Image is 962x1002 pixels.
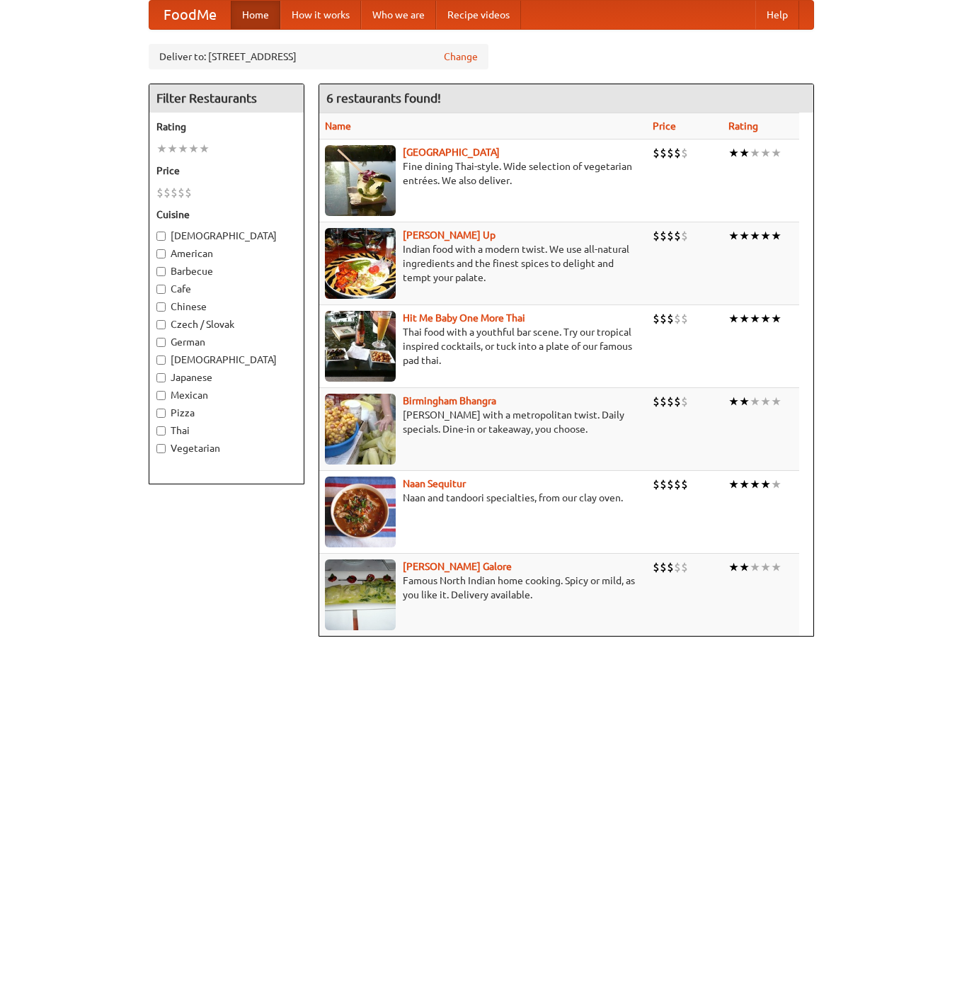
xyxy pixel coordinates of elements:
p: Thai food with a youthful bar scene. Try our tropical inspired cocktails, or tuck into a plate of... [325,325,642,368]
li: $ [660,145,667,161]
img: naansequitur.jpg [325,477,396,547]
input: [DEMOGRAPHIC_DATA] [156,232,166,241]
label: American [156,246,297,261]
li: $ [674,145,681,161]
li: $ [681,145,688,161]
li: $ [674,228,681,244]
li: $ [667,394,674,409]
a: Change [444,50,478,64]
ng-pluralize: 6 restaurants found! [326,91,441,105]
li: ★ [750,228,760,244]
li: $ [674,311,681,326]
a: [PERSON_NAME] Up [403,229,496,241]
h4: Filter Restaurants [149,84,304,113]
li: $ [653,311,660,326]
li: ★ [750,559,760,575]
li: ★ [167,141,178,156]
a: Rating [728,120,758,132]
li: $ [674,394,681,409]
li: $ [164,185,171,200]
li: $ [660,477,667,492]
li: ★ [728,477,739,492]
div: Deliver to: [STREET_ADDRESS] [149,44,488,69]
li: ★ [739,311,750,326]
img: satay.jpg [325,145,396,216]
a: Recipe videos [436,1,521,29]
label: German [156,335,297,349]
li: $ [667,145,674,161]
li: $ [667,311,674,326]
label: [DEMOGRAPHIC_DATA] [156,229,297,243]
li: $ [178,185,185,200]
li: $ [653,394,660,409]
li: ★ [771,228,781,244]
a: Help [755,1,799,29]
li: ★ [760,477,771,492]
li: ★ [750,394,760,409]
li: ★ [760,145,771,161]
li: $ [681,228,688,244]
a: Hit Me Baby One More Thai [403,312,525,324]
li: ★ [728,311,739,326]
li: ★ [771,145,781,161]
li: $ [681,477,688,492]
li: ★ [728,394,739,409]
li: ★ [750,145,760,161]
li: ★ [728,559,739,575]
li: ★ [199,141,210,156]
li: ★ [771,311,781,326]
input: American [156,249,166,258]
p: Famous North Indian home cooking. Spicy or mild, as you like it. Delivery available. [325,574,642,602]
input: Czech / Slovak [156,320,166,329]
input: Pizza [156,409,166,418]
p: Fine dining Thai-style. Wide selection of vegetarian entrées. We also deliver. [325,159,642,188]
li: $ [185,185,192,200]
li: ★ [739,228,750,244]
a: Naan Sequitur [403,478,466,489]
label: [DEMOGRAPHIC_DATA] [156,353,297,367]
li: $ [660,559,667,575]
li: ★ [739,145,750,161]
li: $ [681,394,688,409]
label: Thai [156,423,297,438]
li: $ [653,145,660,161]
input: Chinese [156,302,166,312]
a: FoodMe [149,1,231,29]
label: Chinese [156,300,297,314]
li: $ [667,477,674,492]
input: Vegetarian [156,444,166,453]
a: [GEOGRAPHIC_DATA] [403,147,500,158]
input: Mexican [156,391,166,400]
li: $ [674,559,681,575]
a: Name [325,120,351,132]
li: $ [660,394,667,409]
input: German [156,338,166,347]
li: $ [674,477,681,492]
li: ★ [739,394,750,409]
input: [DEMOGRAPHIC_DATA] [156,355,166,365]
h5: Cuisine [156,207,297,222]
img: curryup.jpg [325,228,396,299]
li: $ [660,311,667,326]
li: ★ [771,477,781,492]
li: ★ [771,394,781,409]
li: ★ [728,228,739,244]
li: $ [667,228,674,244]
li: ★ [760,311,771,326]
a: Price [653,120,676,132]
input: Barbecue [156,267,166,276]
li: ★ [156,141,167,156]
a: [PERSON_NAME] Galore [403,561,512,572]
li: ★ [739,559,750,575]
a: Birmingham Bhangra [403,395,496,406]
li: ★ [760,228,771,244]
li: $ [660,228,667,244]
label: Pizza [156,406,297,420]
input: Cafe [156,285,166,294]
img: currygalore.jpg [325,559,396,630]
